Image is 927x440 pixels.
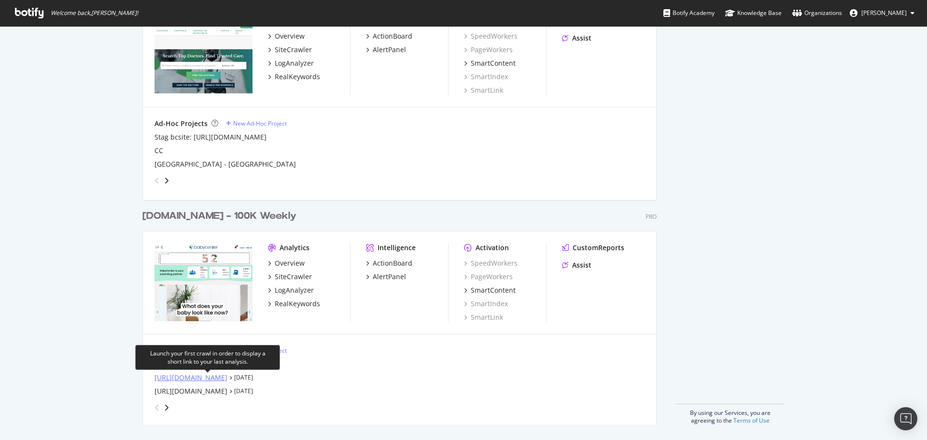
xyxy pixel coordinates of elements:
[675,404,785,425] div: By using our Services, you are agreeing to the
[373,31,412,41] div: ActionBoard
[280,243,309,253] div: Analytics
[572,260,591,270] div: Assist
[275,31,305,41] div: Overview
[464,299,508,309] a: SmartIndex
[646,213,657,221] div: Pro
[464,45,513,55] a: PageWorkers
[142,209,300,223] a: [DOMAIN_NAME] - 100K Weekly
[562,33,591,43] a: Assist
[234,373,253,382] a: [DATE]
[142,209,296,223] div: [DOMAIN_NAME] - 100K Weekly
[268,285,314,295] a: LogAnalyzer
[792,8,842,18] div: Organizations
[476,243,509,253] div: Activation
[154,132,267,142] a: Stag bcsite: [URL][DOMAIN_NAME]
[226,119,287,128] a: New Ad-Hoc Project
[154,159,296,169] a: [GEOGRAPHIC_DATA] - [GEOGRAPHIC_DATA]
[163,176,170,185] div: angle-right
[154,146,163,156] a: CC
[573,243,624,253] div: CustomReports
[842,5,922,21] button: [PERSON_NAME]
[154,243,253,321] img: babycenter.com
[861,9,907,17] span: Bill Elward
[663,8,715,18] div: Botify Academy
[464,31,518,41] a: SpeedWorkers
[234,387,253,395] a: [DATE]
[275,72,320,82] div: RealKeywords
[151,400,163,415] div: angle-left
[51,9,138,17] span: Welcome back, [PERSON_NAME] !
[366,45,406,55] a: AlertPanel
[464,258,518,268] a: SpeedWorkers
[733,416,770,425] a: Terms of Use
[378,243,416,253] div: Intelligence
[373,272,406,282] div: AlertPanel
[275,45,312,55] div: SiteCrawler
[464,272,513,282] a: PageWorkers
[275,58,314,68] div: LogAnalyzer
[366,272,406,282] a: AlertPanel
[373,45,406,55] div: AlertPanel
[163,403,170,412] div: angle-right
[275,285,314,295] div: LogAnalyzer
[268,72,320,82] a: RealKeywords
[143,349,272,366] div: Launch your first crawl in order to display a short link to your last analysis.
[268,258,305,268] a: Overview
[725,8,782,18] div: Knowledge Base
[154,16,253,94] img: castleconnolly.com
[275,258,305,268] div: Overview
[464,85,503,95] a: SmartLink
[275,299,320,309] div: RealKeywords
[464,285,516,295] a: SmartContent
[373,258,412,268] div: ActionBoard
[233,119,287,128] div: New Ad-Hoc Project
[572,33,591,43] div: Assist
[268,31,305,41] a: Overview
[268,58,314,68] a: LogAnalyzer
[464,72,508,82] a: SmartIndex
[464,312,503,322] a: SmartLink
[268,299,320,309] a: RealKeywords
[464,58,516,68] a: SmartContent
[268,272,312,282] a: SiteCrawler
[154,119,208,128] div: Ad-Hoc Projects
[151,173,163,188] div: angle-left
[562,260,591,270] a: Assist
[154,386,227,396] a: [URL][DOMAIN_NAME]
[154,373,227,383] a: [URL][DOMAIN_NAME]
[471,58,516,68] div: SmartContent
[562,243,624,253] a: CustomReports
[366,31,412,41] a: ActionBoard
[894,407,917,430] div: Open Intercom Messenger
[366,258,412,268] a: ActionBoard
[275,272,312,282] div: SiteCrawler
[471,285,516,295] div: SmartContent
[268,45,312,55] a: SiteCrawler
